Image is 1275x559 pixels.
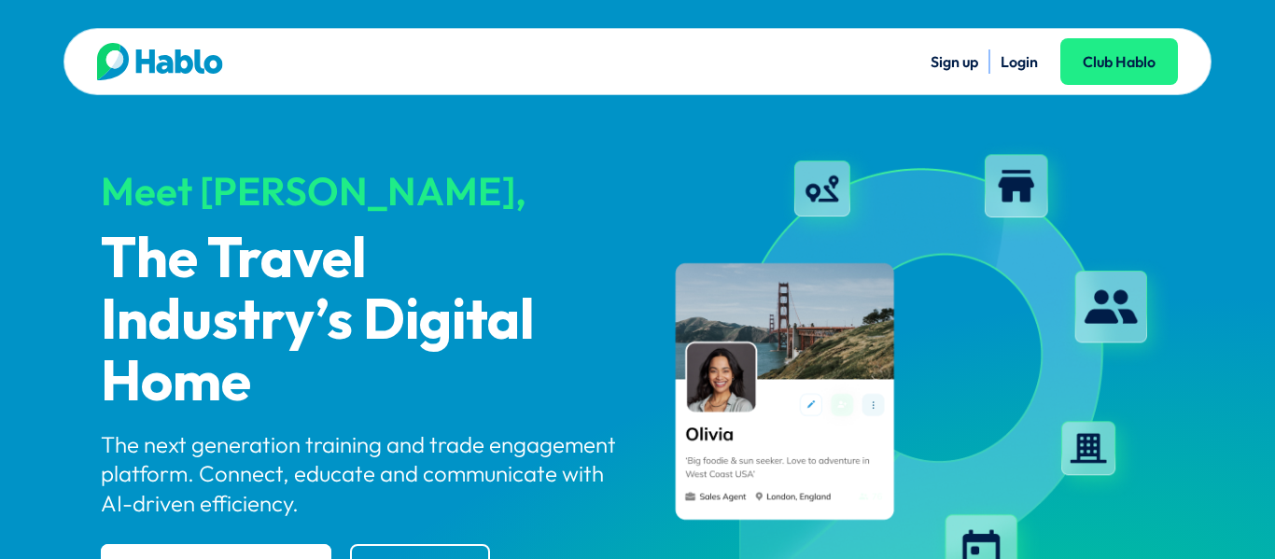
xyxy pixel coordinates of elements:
[1001,52,1038,71] a: Login
[931,52,978,71] a: Sign up
[101,230,622,414] p: The Travel Industry’s Digital Home
[97,43,223,80] img: Hablo logo main 2
[1060,38,1178,85] a: Club Hablo
[101,430,622,518] p: The next generation training and trade engagement platform. Connect, educate and communicate with...
[101,170,622,213] div: Meet [PERSON_NAME],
